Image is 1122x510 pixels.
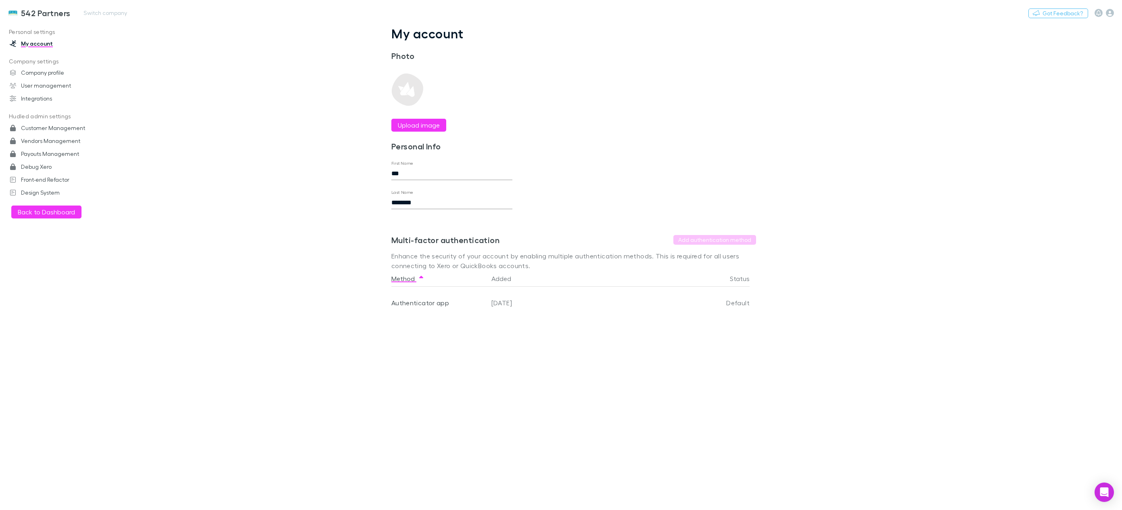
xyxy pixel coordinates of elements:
[391,73,424,106] img: Preview
[2,57,114,67] p: Company settings
[391,287,485,319] div: Authenticator app
[11,206,81,218] button: Back to Dashboard
[2,160,114,173] a: Debug Xero
[2,66,114,79] a: Company profile
[2,134,114,147] a: Vendors Management
[391,160,414,166] label: First Name
[391,26,756,41] h1: My account
[2,92,114,105] a: Integrations
[491,271,521,287] button: Added
[2,147,114,160] a: Payouts Management
[8,8,18,18] img: 542 Partners's Logo
[391,271,424,287] button: Method
[2,37,114,50] a: My account
[3,3,75,23] a: 542 Partners
[391,189,414,195] label: Last Name
[730,271,759,287] button: Status
[2,186,114,199] a: Design System
[21,8,71,18] h3: 542 Partners
[391,235,499,245] h3: Multi-factor authentication
[391,119,446,132] button: Upload image
[673,235,756,245] button: Add authentication method
[2,122,114,134] a: Customer Management
[398,120,440,130] label: Upload image
[2,173,114,186] a: Front-end Refactor
[391,251,756,271] p: Enhance the security of your account by enabling multiple authentication methods. This is require...
[2,79,114,92] a: User management
[391,141,512,151] h3: Personal Info
[2,111,114,122] p: Hudled admin settings
[488,287,677,319] div: [DATE]
[391,51,512,61] h3: Photo
[1028,8,1088,18] button: Got Feedback?
[2,27,114,37] p: Personal settings
[79,8,132,18] button: Switch company
[677,287,750,319] div: Default
[1095,483,1114,502] div: Open Intercom Messenger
